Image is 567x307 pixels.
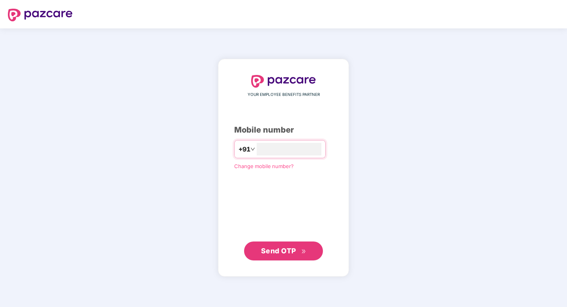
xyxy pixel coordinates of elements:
[234,163,294,169] a: Change mobile number?
[248,92,320,98] span: YOUR EMPLOYEE BENEFITS PARTNER
[244,241,323,260] button: Send OTPdouble-right
[251,75,316,88] img: logo
[250,147,255,152] span: down
[234,124,333,136] div: Mobile number
[301,249,306,254] span: double-right
[8,9,73,21] img: logo
[239,144,250,154] span: +91
[261,247,296,255] span: Send OTP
